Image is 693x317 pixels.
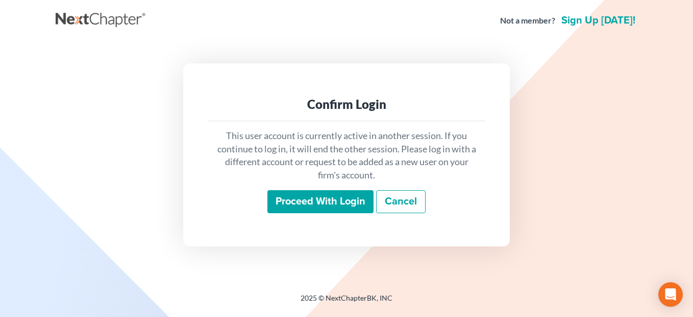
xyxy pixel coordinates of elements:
p: This user account is currently active in another session. If you continue to log in, it will end ... [216,129,477,182]
a: Sign up [DATE]! [559,15,637,26]
strong: Not a member? [500,15,555,27]
div: 2025 © NextChapterBK, INC [56,293,637,311]
a: Cancel [376,190,426,214]
div: Confirm Login [216,96,477,112]
input: Proceed with login [267,190,374,214]
div: Open Intercom Messenger [658,282,683,307]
